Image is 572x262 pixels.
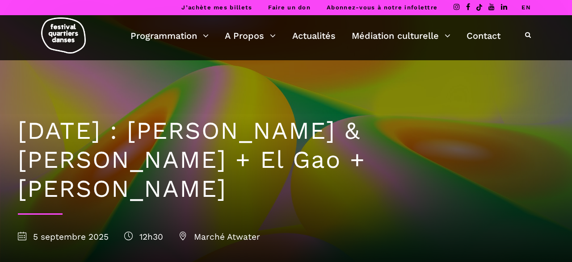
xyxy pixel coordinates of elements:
a: J’achète mes billets [181,4,252,11]
img: logo-fqd-med [41,17,86,54]
a: Programmation [130,28,209,43]
span: Marché Atwater [179,232,260,242]
a: Médiation culturelle [352,28,450,43]
span: 5 septembre 2025 [18,232,109,242]
a: EN [522,4,531,11]
a: A Propos [225,28,276,43]
a: Faire un don [268,4,311,11]
a: Actualités [292,28,336,43]
a: Contact [467,28,500,43]
a: Abonnez-vous à notre infolettre [327,4,437,11]
h1: [DATE] : [PERSON_NAME] & [PERSON_NAME] + El Gao + [PERSON_NAME] [18,116,554,203]
span: 12h30 [124,232,163,242]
